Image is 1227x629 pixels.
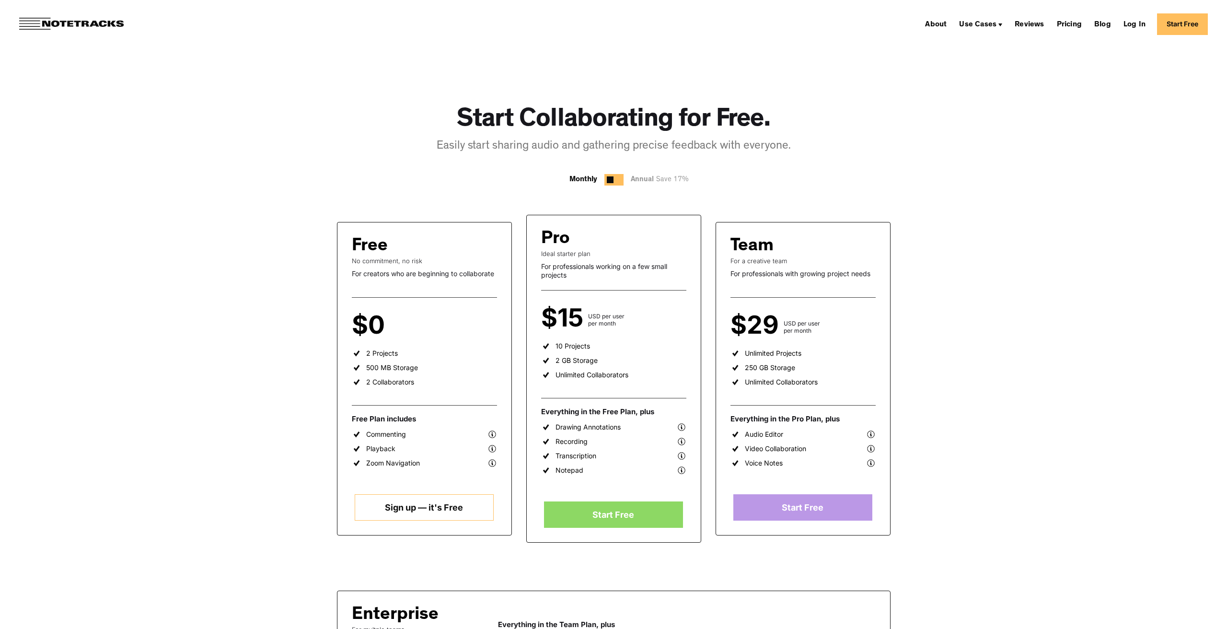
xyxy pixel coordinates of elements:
a: Start Free [733,494,872,521]
div: 2 Projects [366,349,398,358]
div: Annual [631,174,694,186]
div: Video Collaboration [745,444,806,453]
div: For professionals with growing project needs [730,269,876,278]
div: Enterprise [352,606,475,626]
div: Transcription [556,452,596,460]
div: Free Plan includes [352,414,497,424]
span: Save 17% [654,176,689,184]
div: Drawing Annotations [556,423,621,431]
div: For a creative team [730,257,876,265]
div: 250 GB Storage [745,363,795,372]
div: 10 Projects [556,342,590,350]
div: Everything in the Free Plan, plus [541,407,686,417]
div: Unlimited Collaborators [556,371,628,379]
div: Team [730,237,774,257]
div: For professionals working on a few small projects [541,262,686,279]
div: Pro [541,230,570,250]
div: Commenting [366,430,406,439]
div: Free [352,237,388,257]
div: No commitment, no risk [352,257,497,265]
div: $0 [352,317,390,334]
div: Everything in the Pro Plan, plus [730,414,876,424]
div: USD per user per month [588,313,625,327]
div: 2 Collaborators [366,378,414,386]
div: per user per month [390,320,417,334]
div: Recording [556,437,588,446]
h1: Start Collaborating for Free. [457,105,771,137]
div: $29 [730,317,784,334]
a: Pricing [1053,16,1086,32]
div: Unlimited Collaborators [745,378,818,386]
div: Voice Notes [745,459,783,467]
div: Notepad [556,466,583,475]
div: Use Cases [959,21,996,29]
a: About [921,16,950,32]
div: 500 MB Storage [366,363,418,372]
a: Start Free [544,501,683,528]
div: For creators who are beginning to collaborate [352,269,497,278]
div: Easily start sharing audio and gathering precise feedback with everyone. [437,139,791,155]
a: Log In [1120,16,1149,32]
div: Zoom Navigation [366,459,420,467]
div: Use Cases [955,16,1006,32]
div: 2 GB Storage [556,356,598,365]
a: Start Free [1157,13,1208,35]
div: USD per user per month [784,320,820,334]
div: Unlimited Projects [745,349,801,358]
div: Playback [366,444,395,453]
a: Reviews [1011,16,1048,32]
div: Audio Editor [745,430,783,439]
div: $15 [541,310,588,327]
a: Blog [1090,16,1115,32]
div: Monthly [569,174,597,186]
a: Sign up — it's Free [355,494,494,521]
div: Ideal starter plan [541,250,686,257]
